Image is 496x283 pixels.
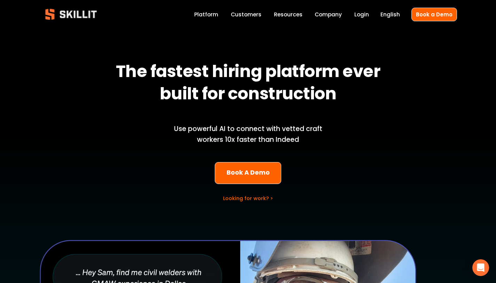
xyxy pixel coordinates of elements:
span: Resources [274,10,302,18]
a: Looking for work? > [223,195,273,202]
a: folder dropdown [274,10,302,19]
img: Skillit [39,4,103,25]
a: Login [354,10,369,19]
span: English [380,10,400,18]
a: Book a Demo [411,8,457,21]
p: Use powerful AI to connect with vetted craft workers 10x faster than Indeed [162,124,334,145]
a: Book A Demo [215,162,281,184]
a: Company [315,10,342,19]
a: Platform [194,10,218,19]
strong: The fastest hiring platform ever built for construction [116,59,384,109]
div: Open Intercom Messenger [472,259,489,276]
div: language picker [380,10,400,19]
a: Customers [231,10,261,19]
